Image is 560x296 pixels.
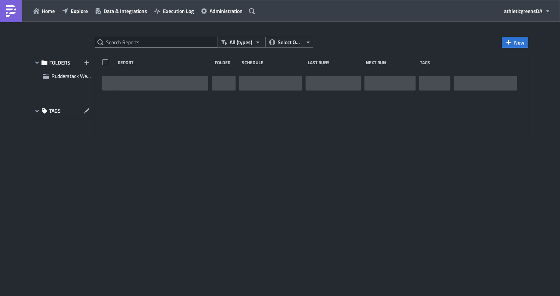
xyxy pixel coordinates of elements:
span: TAGS [49,108,61,114]
div: Tags [420,60,451,65]
button: athleticgreensDA [500,5,554,17]
span: All (types) [230,38,252,46]
div: Report [118,60,211,65]
div: Folder [215,60,238,65]
span: athleticgreens DA [504,7,542,15]
span: New [514,39,524,46]
span: Data & Integrations [104,7,147,15]
img: PushMetrics [5,5,17,17]
button: All (types) [217,37,265,48]
span: Home [42,7,55,15]
span: Administration [210,7,243,15]
div: Last Runs [308,60,362,65]
span: Execution Log [163,7,194,15]
button: Explore [59,5,91,17]
button: Data & Integrations [91,5,151,17]
input: Search Reports [95,37,217,48]
span: Select Owner [278,38,303,46]
span: FOLDERS [49,59,70,66]
button: Home [30,5,59,17]
div: Schedule [242,60,304,65]
button: Execution Log [151,5,197,17]
div: Next Run [366,60,417,65]
button: New [502,37,528,48]
button: Administration [197,5,246,17]
span: Rudderstack Web Event Alerts [51,72,118,80]
button: Select Owner [265,37,313,48]
span: Explore [71,7,88,15]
